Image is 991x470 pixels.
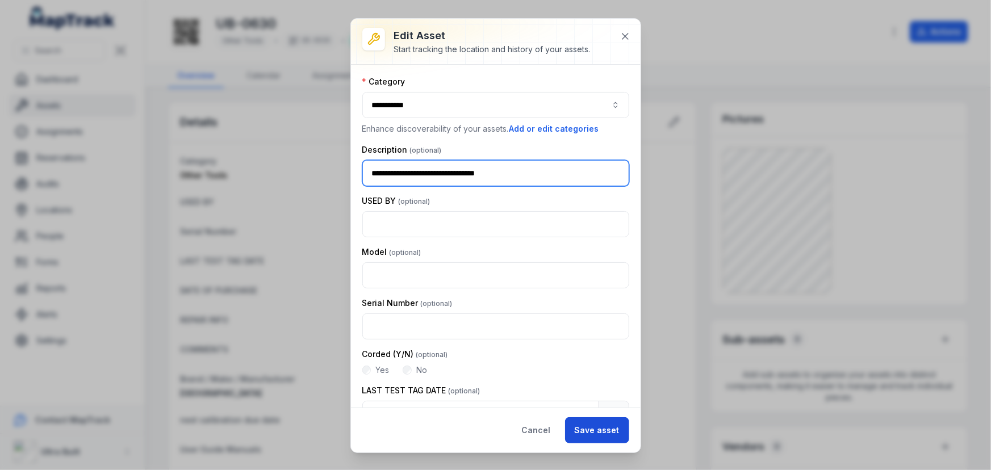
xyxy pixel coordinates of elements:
[416,364,427,376] label: No
[362,246,421,258] label: Model
[362,195,430,207] label: USED BY
[362,123,629,135] p: Enhance discoverability of your assets.
[512,417,561,443] button: Cancel
[362,385,480,396] label: LAST TEST TAG DATE
[362,349,448,360] label: Corded (Y/N)
[565,417,629,443] button: Save asset
[599,401,629,427] button: Calendar
[509,123,600,135] button: Add or edit categories
[362,297,453,309] label: Serial Number
[394,44,591,55] div: Start tracking the location and history of your assets.
[375,364,389,376] label: Yes
[394,28,591,44] h3: Edit asset
[362,144,442,156] label: Description
[362,76,405,87] label: Category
